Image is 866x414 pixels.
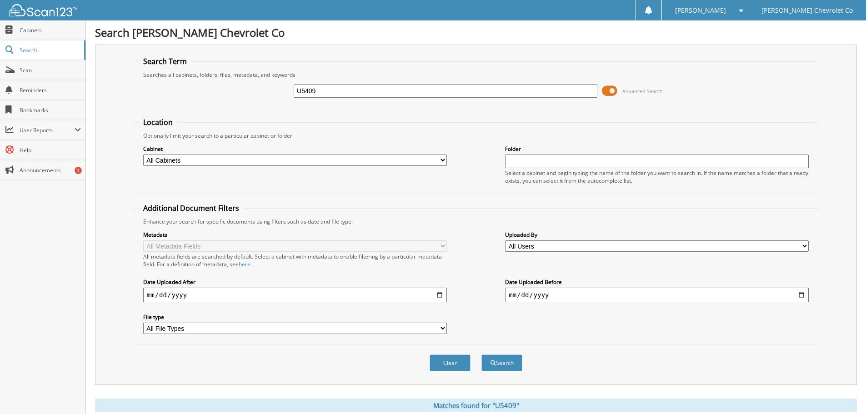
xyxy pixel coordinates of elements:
legend: Location [139,117,177,127]
button: Search [481,354,522,371]
span: [PERSON_NAME] [675,8,726,13]
div: Searches all cabinets, folders, files, metadata, and keywords [139,71,813,79]
div: Optionally limit your search to a particular cabinet or folder [139,132,813,140]
span: [PERSON_NAME] Chevrolet Co [761,8,853,13]
div: 1 [75,167,82,174]
span: Reminders [20,86,81,94]
button: Clear [430,354,471,371]
h1: Search [PERSON_NAME] Chevrolet Co [95,25,857,40]
label: Uploaded By [505,231,809,239]
label: Date Uploaded Before [505,278,809,286]
div: All metadata fields are searched by default. Select a cabinet with metadata to enable filtering b... [143,253,447,268]
span: User Reports [20,126,75,134]
div: Enhance your search for specific documents using filters such as date and file type. [139,218,813,225]
span: Search [20,46,80,54]
label: Folder [505,145,809,153]
span: Cabinets [20,26,81,34]
input: end [505,288,809,302]
a: here [239,260,250,268]
legend: Additional Document Filters [139,203,244,213]
label: File type [143,313,447,321]
div: Select a cabinet and begin typing the name of the folder you want to search in. If the name match... [505,169,809,185]
span: Scan [20,66,81,74]
input: start [143,288,447,302]
span: Bookmarks [20,106,81,114]
label: Date Uploaded After [143,278,447,286]
span: Help [20,146,81,154]
label: Cabinet [143,145,447,153]
label: Metadata [143,231,447,239]
span: Announcements [20,166,81,174]
div: Matches found for "U5409" [95,399,857,412]
img: scan123-logo-white.svg [9,4,77,16]
legend: Search Term [139,56,191,66]
span: Advanced Search [622,88,663,95]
